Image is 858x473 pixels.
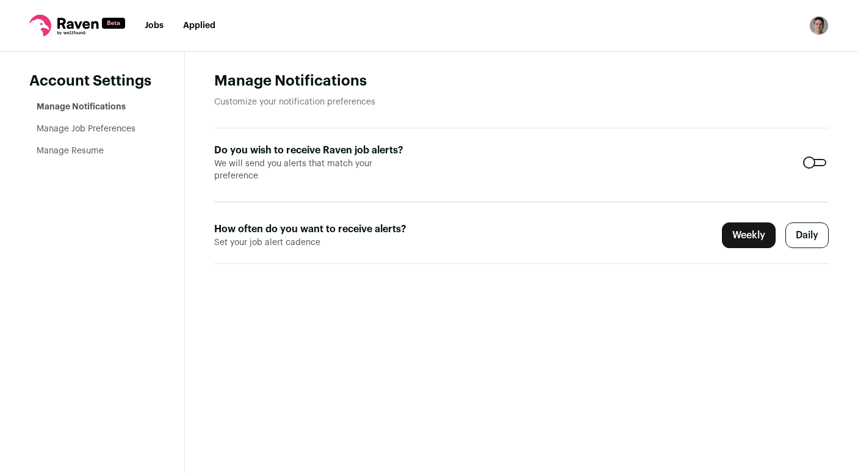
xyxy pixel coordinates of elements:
[214,71,829,91] h1: Manage Notifications
[214,222,409,237] label: How often do you want to receive alerts?
[214,158,409,182] span: We will send you alerts that match your preference
[214,96,829,108] p: Customize your notification preferences
[145,21,164,30] a: Jobs
[785,222,829,248] label: Daily
[37,125,135,133] a: Manage Job Preferences
[37,147,104,155] a: Manage Resume
[809,16,829,35] button: Open dropdown
[809,16,829,35] img: 12239290-medium_jpg
[183,21,215,30] a: Applied
[722,222,776,248] label: Weekly
[214,143,409,158] label: Do you wish to receive Raven job alerts?
[29,71,155,91] header: Account Settings
[214,237,409,249] span: Set your job alert cadence
[37,103,126,111] a: Manage Notifications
